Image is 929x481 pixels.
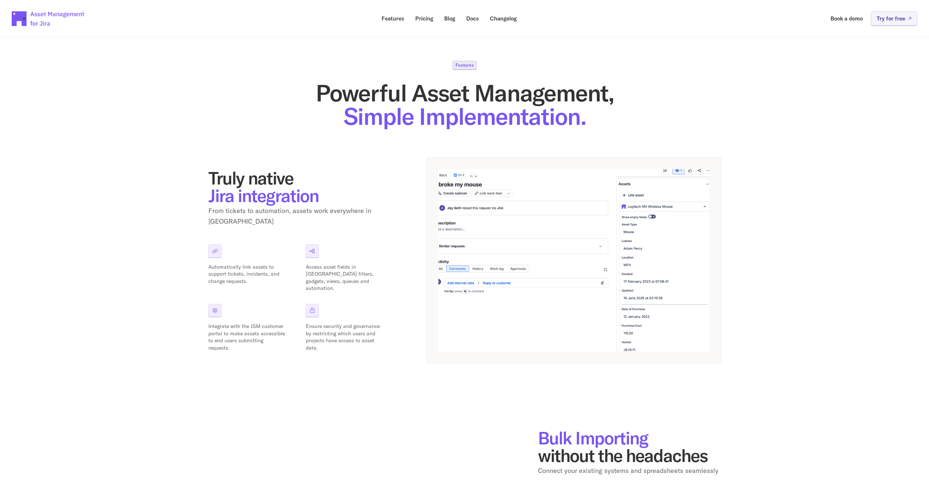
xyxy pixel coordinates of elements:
[825,11,868,26] a: Book a demo
[456,63,474,67] p: Features
[306,264,383,292] p: Access asset fields in [GEOGRAPHIC_DATA] filters, gadgets, views, queues and automation.
[410,11,438,26] a: Pricing
[208,323,285,351] p: Integrate with the JSM customer portal to make assets accessible to end users submitting requests.
[444,16,455,21] p: Blog
[830,16,863,21] p: Book a demo
[439,11,460,26] a: Blog
[208,184,319,206] span: Jira integration
[208,264,285,285] p: Automatically link assets to support tickets, incidents, and change requests.
[538,466,721,476] p: Connect your existing systems and spreadsheets seamlessly
[871,11,917,26] a: Try for free
[466,16,479,21] p: Docs
[208,206,391,227] p: From tickets to automation, assets work everywhere in [GEOGRAPHIC_DATA]
[485,11,522,26] a: Changelog
[208,169,391,204] h2: Truly native
[490,16,517,21] p: Changelog
[538,429,721,464] h2: without the headaches
[376,11,409,26] a: Features
[208,81,721,128] h1: Powerful Asset Management,
[438,169,709,352] img: App
[343,101,586,131] span: Simple Implementation.
[415,16,433,21] p: Pricing
[382,16,404,21] p: Features
[306,323,383,351] p: Ensure security and governance by restricting which users and projects have access to asset data.
[538,427,648,449] span: Bulk Importing
[877,16,905,21] p: Try for free
[461,11,484,26] a: Docs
